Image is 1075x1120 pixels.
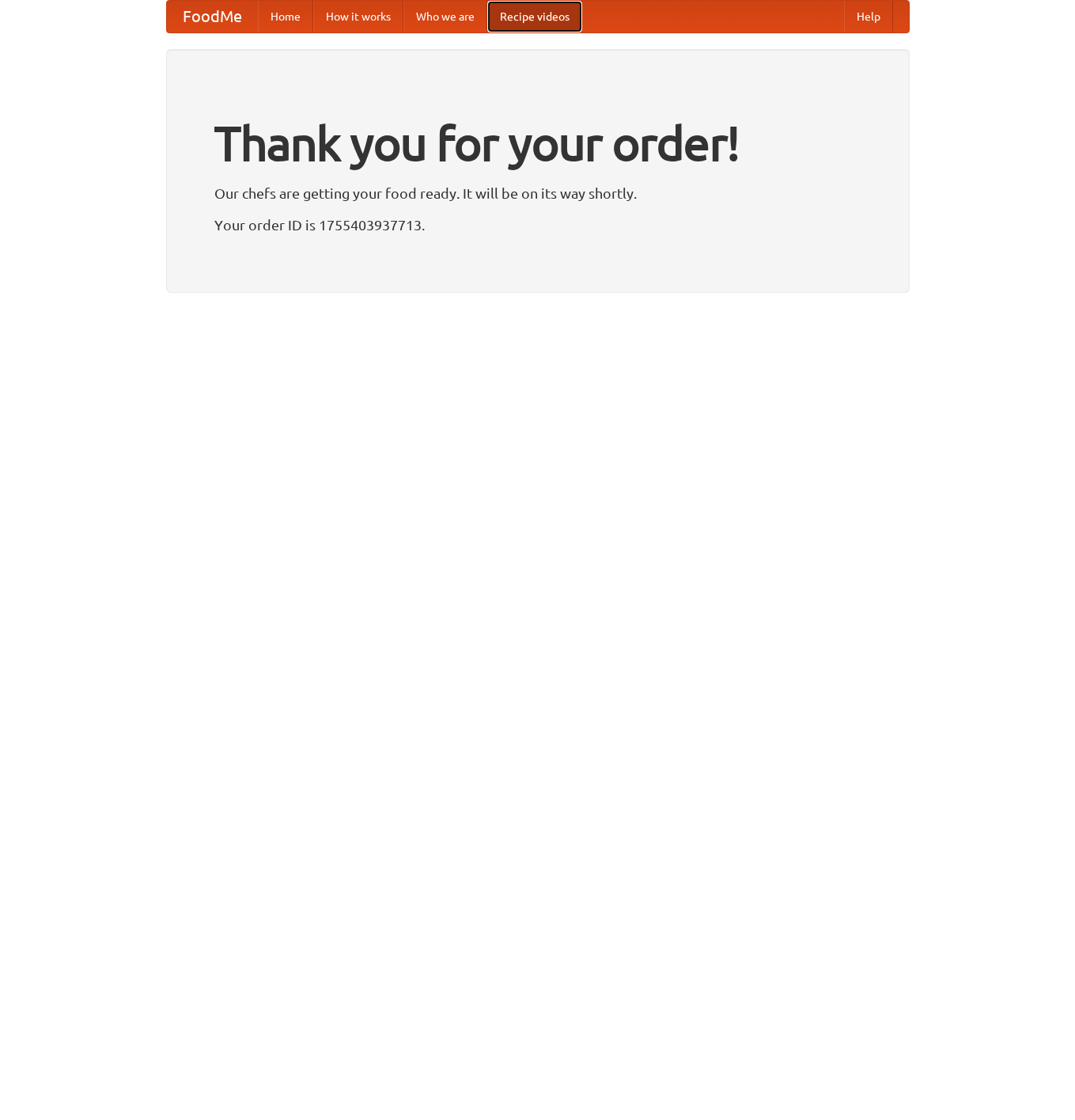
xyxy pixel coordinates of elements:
[258,1,313,32] a: Home
[844,1,893,32] a: Help
[487,1,582,32] a: Recipe videos
[214,105,861,181] h1: Thank you for your order!
[403,1,487,32] a: Who we are
[214,213,861,237] p: Your order ID is 1755403937713.
[313,1,403,32] a: How it works
[167,1,258,32] a: FoodMe
[214,181,861,205] p: Our chefs are getting your food ready. It will be on its way shortly.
